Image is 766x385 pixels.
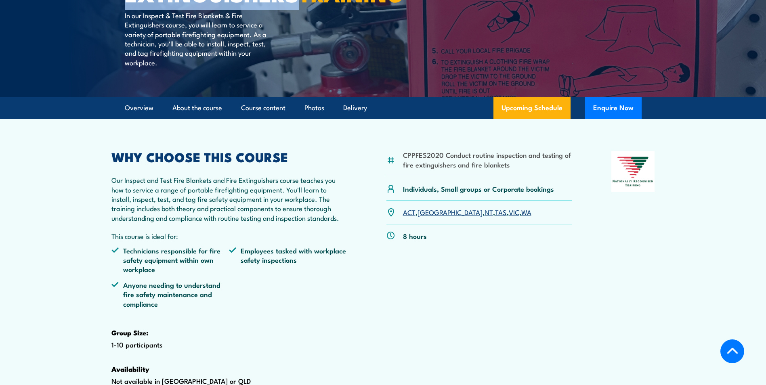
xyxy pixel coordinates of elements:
p: Individuals, Small groups or Corporate bookings [403,184,554,193]
strong: Group Size: [111,327,148,338]
a: [GEOGRAPHIC_DATA] [418,207,483,217]
a: TAS [495,207,507,217]
strong: Availability [111,364,149,374]
p: 8 hours [403,231,427,241]
li: Anyone needing to understand fire safety maintenance and compliance [111,280,229,308]
li: Technicians responsible for fire safety equipment within own workplace [111,246,229,274]
a: Photos [304,97,324,119]
p: This course is ideal for: [111,231,347,241]
a: ACT [403,207,416,217]
li: CPPFES2020 Conduct routine inspection and testing of fire extinguishers and fire blankets [403,150,572,169]
a: WA [521,207,531,217]
h2: WHY CHOOSE THIS COURSE [111,151,347,162]
button: Enquire Now [585,97,642,119]
li: Employees tasked with workplace safety inspections [229,246,347,274]
a: Overview [125,97,153,119]
a: Course content [241,97,285,119]
a: VIC [509,207,519,217]
img: Nationally Recognised Training logo. [611,151,655,192]
p: , , , , , [403,207,531,217]
a: NT [485,207,493,217]
p: In our Inspect & Test Fire Blankets & Fire Extinguishers course, you will learn to service a vari... [125,10,272,67]
a: Delivery [343,97,367,119]
a: Upcoming Schedule [493,97,571,119]
a: About the course [172,97,222,119]
p: Our Inspect and Test Fire Blankets and Fire Extinguishers course teaches you how to service a ran... [111,175,347,222]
